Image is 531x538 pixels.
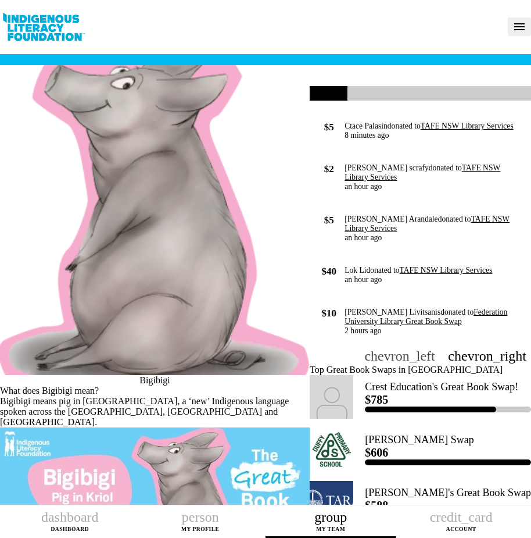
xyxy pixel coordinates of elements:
i: group [314,510,347,524]
em: Livitsanis [410,308,441,316]
a: Federation University Library Great Book Swap [345,308,507,326]
em: scrafy [410,163,429,172]
span: donated to [388,122,421,130]
a: TAFE NSW Library Services [400,266,493,275]
a: TAFE NSW Library Services [421,122,514,130]
span: donated to [438,215,471,223]
a: TAFE NSW Library Services [345,215,510,233]
a: TAFE NSW Library Services [345,163,500,181]
span: Bigibigi [139,375,170,385]
div: Paginated content [310,110,531,365]
a: credit_cardAccount [396,505,527,538]
span: Account [446,526,476,532]
span: $5 [324,215,334,226]
span: donated to [429,163,462,172]
em: Arandale [409,215,438,223]
p: an hour ago [345,182,522,191]
span: My Profile [181,526,219,532]
div: Donation stream [310,101,531,365]
p: an hour ago [345,233,522,243]
p: raised of our total $75,000.00 house goal [310,76,531,86]
em: Ctace [345,122,363,130]
span: $2 [324,163,334,174]
em: Li [359,266,366,275]
span: My Team [316,526,345,532]
p: 2 hours ago [345,326,522,336]
button: Next page [443,347,531,365]
span: $5 [324,122,334,133]
span: donated to [440,308,473,316]
i: person [182,510,219,524]
em: Lok [345,266,357,275]
em: [PERSON_NAME] [345,163,407,172]
i: dashboard [41,510,99,524]
span: $10 [321,308,336,319]
span: donated to [367,266,400,275]
em: [PERSON_NAME] [345,215,407,223]
i: credit_card [430,510,493,524]
span: $40 [321,266,336,277]
h3: Most recent donations [310,101,531,110]
p: an hour ago [345,275,522,284]
a: dashboardDashboard [5,505,135,538]
a: personMy Profile [135,505,266,538]
p: 8 minutes ago [345,131,522,140]
span: $12,986.05 [400,65,442,75]
a: groupMy Team [265,505,396,538]
span: Top Great Book Swaps in [GEOGRAPHIC_DATA] [310,365,503,375]
span: Dashboard [51,526,89,532]
em: [PERSON_NAME] [345,308,407,316]
em: Palasin [365,122,388,130]
i: chevron_right [448,349,526,363]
